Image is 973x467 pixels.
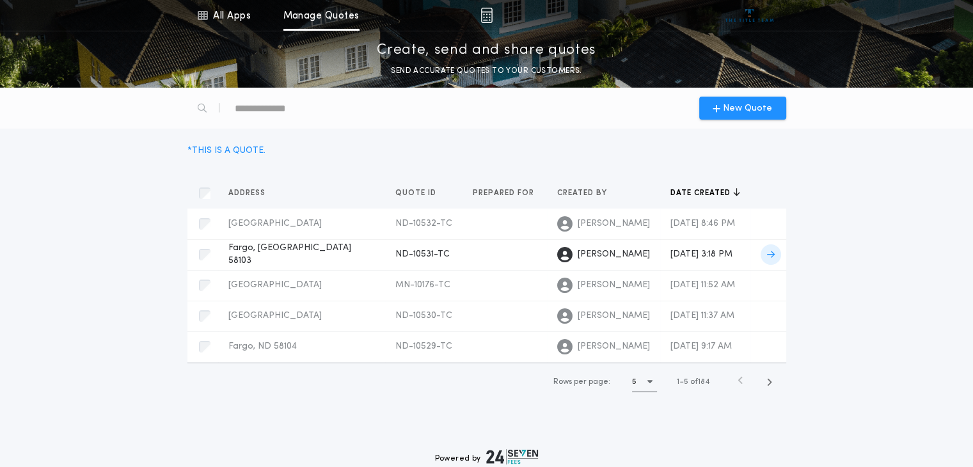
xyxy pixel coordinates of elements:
span: Rows per page: [553,378,610,386]
img: vs-icon [725,9,773,22]
span: Fargo, ND 58104 [228,342,297,351]
span: New Quote [723,102,772,115]
span: ND-10530-TC [395,311,452,321]
span: [GEOGRAPHIC_DATA] [228,311,322,321]
span: [DATE] 11:52 AM [670,280,735,290]
img: img [480,8,493,23]
span: ND-10529-TC [395,342,452,351]
span: of 184 [690,376,709,388]
span: Prepared for [473,188,537,198]
span: MN-10176-TC [395,280,450,290]
span: Address [228,188,268,198]
button: 5 [632,372,657,392]
span: [DATE] 9:17 AM [670,342,732,351]
img: logo [486,449,539,464]
button: Quote ID [395,187,446,200]
div: Powered by [435,449,539,464]
button: Created by [557,187,617,200]
span: [DATE] 3:18 PM [670,249,732,259]
span: [PERSON_NAME] [578,340,650,353]
div: * THIS IS A QUOTE. [187,144,265,157]
span: 1 [677,378,679,386]
span: Quote ID [395,188,439,198]
button: New Quote [699,97,786,120]
span: Fargo, [GEOGRAPHIC_DATA] 58103 [228,243,351,265]
p: SEND ACCURATE QUOTES TO YOUR CUSTOMERS. [391,65,581,77]
span: [PERSON_NAME] [578,248,650,261]
p: Create, send and share quotes [377,40,596,61]
span: [DATE] 8:46 PM [670,219,735,228]
button: Date created [670,187,740,200]
span: ND-10531-TC [395,249,450,259]
span: [DATE] 11:37 AM [670,311,734,321]
span: 5 [684,378,688,386]
button: Address [228,187,275,200]
span: [GEOGRAPHIC_DATA] [228,219,322,228]
span: [PERSON_NAME] [578,279,650,292]
span: ND-10532-TC [395,219,452,228]
span: [PERSON_NAME] [578,310,650,322]
span: [GEOGRAPHIC_DATA] [228,280,322,290]
span: Date created [670,188,733,198]
span: Created by [557,188,610,198]
span: [PERSON_NAME] [578,218,650,230]
h1: 5 [632,376,637,388]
